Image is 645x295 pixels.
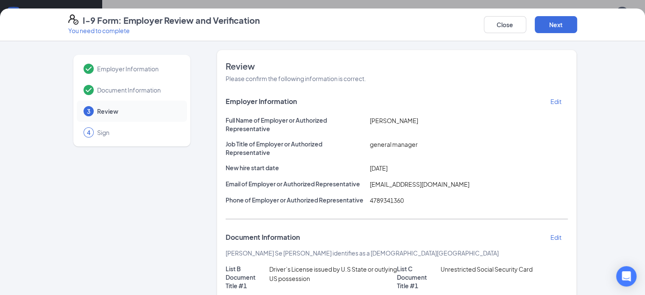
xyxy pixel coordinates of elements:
[97,107,179,115] span: Review
[369,164,387,172] span: [DATE]
[87,107,90,115] span: 3
[84,85,94,95] svg: Checkmark
[226,140,366,157] p: Job Title of Employer or Authorized Representative
[97,128,179,137] span: Sign
[226,60,568,72] span: Review
[226,75,366,82] span: Please confirm the following information is correct.
[68,14,78,25] svg: FormI9EVerifyIcon
[97,86,179,94] span: Document Information
[226,264,266,290] p: List B Document Title #1
[616,266,637,287] div: Open Intercom Messenger
[440,265,532,273] span: Unrestricted Social Security Card
[269,265,396,282] span: Driver’s License issued by U.S State or outlying US possession
[84,64,94,74] svg: Checkmark
[226,116,366,133] p: Full Name of Employer or Authorized Representative
[369,117,418,124] span: [PERSON_NAME]
[87,128,90,137] span: 4
[226,196,366,204] p: Phone of Employer or Authorized Representative
[550,97,561,106] p: Edit
[97,65,179,73] span: Employer Information
[226,233,300,242] span: Document Information
[550,233,561,242] p: Edit
[226,163,366,172] p: New hire start date
[226,249,499,257] span: [PERSON_NAME] Se [PERSON_NAME] identifies as a [DEMOGRAPHIC_DATA][GEOGRAPHIC_DATA]
[226,180,366,188] p: Email of Employer or Authorized Representative
[226,97,297,106] span: Employer Information
[396,264,437,290] p: List C Document Title #1
[535,16,577,33] button: Next
[369,197,403,204] span: 4789341360
[68,26,260,35] p: You need to complete
[484,16,526,33] button: Close
[369,180,469,188] span: [EMAIL_ADDRESS][DOMAIN_NAME]
[83,14,260,26] h4: I-9 Form: Employer Review and Verification
[369,140,417,148] span: general manager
